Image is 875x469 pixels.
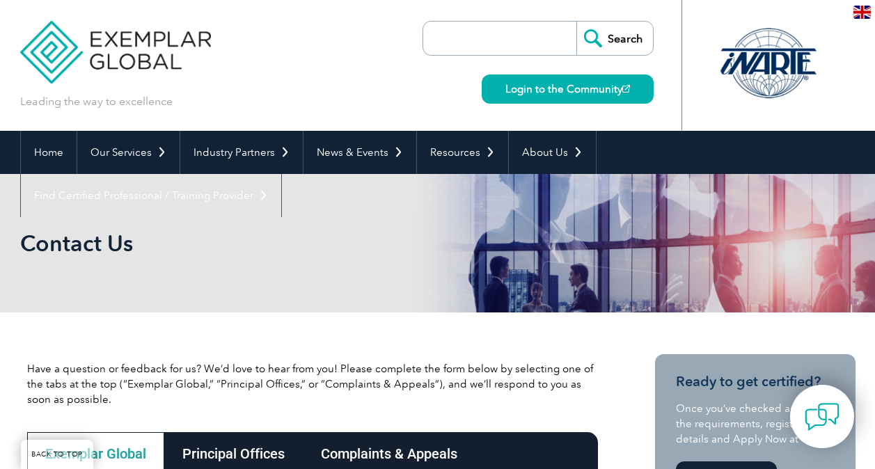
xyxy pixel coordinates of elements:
[21,174,281,217] a: Find Certified Professional / Training Provider
[676,401,835,447] p: Once you’ve checked and met the requirements, register your details and Apply Now at
[622,85,630,93] img: open_square.png
[180,131,303,174] a: Industry Partners
[482,74,654,104] a: Login to the Community
[21,131,77,174] a: Home
[509,131,596,174] a: About Us
[576,22,653,55] input: Search
[77,131,180,174] a: Our Services
[417,131,508,174] a: Resources
[27,361,598,407] p: Have a question or feedback for us? We’d love to hear from you! Please complete the form below by...
[20,94,173,109] p: Leading the way to excellence
[805,399,839,434] img: contact-chat.png
[20,230,555,257] h1: Contact Us
[21,440,93,469] a: BACK TO TOP
[676,373,835,390] h3: Ready to get certified?
[304,131,416,174] a: News & Events
[853,6,871,19] img: en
